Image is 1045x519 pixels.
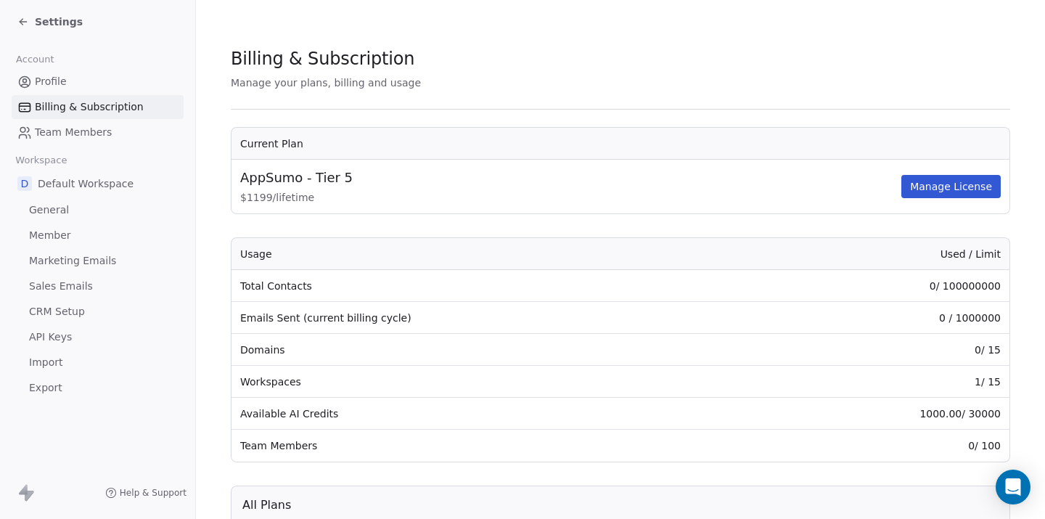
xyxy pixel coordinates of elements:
a: Sales Emails [12,274,184,298]
span: API Keys [29,330,72,345]
th: Used / Limit [742,238,1009,270]
a: Profile [12,70,184,94]
a: General [12,198,184,222]
th: Current Plan [231,128,1009,160]
td: 0 / 15 [742,334,1009,366]
span: Billing & Subscription [231,48,414,70]
span: CRM Setup [29,304,85,319]
span: Export [29,380,62,396]
td: 1 / 15 [742,366,1009,398]
button: Manage License [901,175,1001,198]
a: Team Members [12,120,184,144]
span: Help & Support [120,487,187,499]
span: Account [9,49,60,70]
span: Profile [35,74,67,89]
td: 0 / 100 [742,430,1009,462]
td: Domains [231,334,742,366]
a: API Keys [12,325,184,349]
div: Open Intercom Messenger [996,470,1030,504]
td: 0 / 100000000 [742,270,1009,302]
span: Settings [35,15,83,29]
span: Team Members [35,125,112,140]
span: Manage your plans, billing and usage [231,77,421,89]
span: Sales Emails [29,279,93,294]
a: Help & Support [105,487,187,499]
a: Export [12,376,184,400]
span: Import [29,355,62,370]
span: $ 1199 / lifetime [240,190,898,205]
td: Emails Sent (current billing cycle) [231,302,742,334]
th: Usage [231,238,742,270]
td: Workspaces [231,366,742,398]
a: CRM Setup [12,300,184,324]
a: Billing & Subscription [12,95,184,119]
a: Import [12,351,184,375]
td: 0 / 1000000 [742,302,1009,334]
a: Member [12,224,184,248]
td: 1000.00 / 30000 [742,398,1009,430]
span: All Plans [242,496,291,514]
a: Marketing Emails [12,249,184,273]
span: D [17,176,32,191]
span: Marketing Emails [29,253,116,269]
td: Team Members [231,430,742,462]
span: Member [29,228,71,243]
span: AppSumo - Tier 5 [240,168,353,187]
span: Default Workspace [38,176,134,191]
span: Billing & Subscription [35,99,144,115]
span: General [29,203,69,218]
span: Workspace [9,150,73,171]
td: Total Contacts [231,270,742,302]
a: Settings [17,15,83,29]
td: Available AI Credits [231,398,742,430]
